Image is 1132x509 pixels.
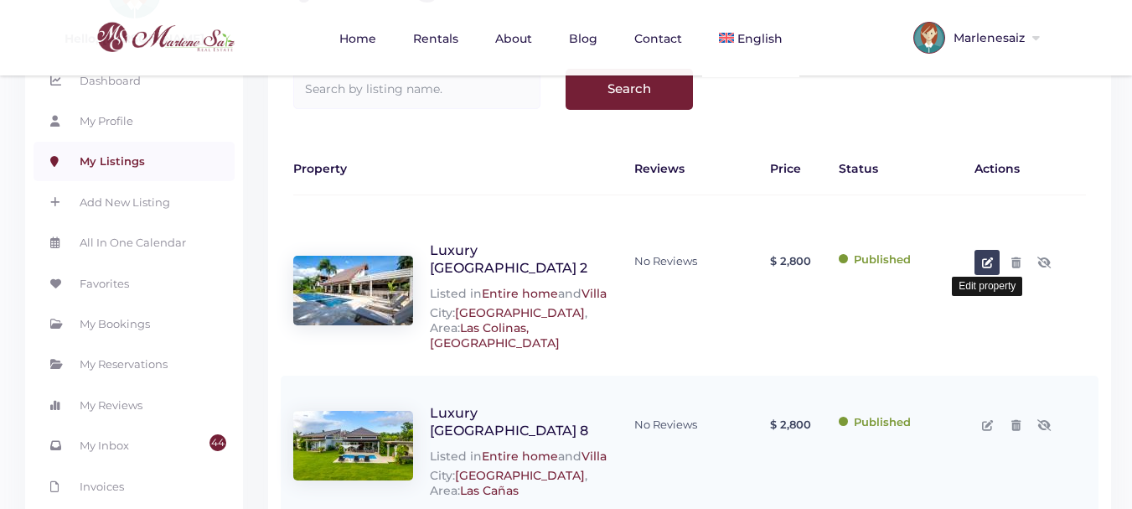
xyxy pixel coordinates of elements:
[281,159,622,178] div: Property
[413,305,609,351] div: City: , Area:
[582,286,607,301] a: Villa
[737,31,783,46] span: English
[34,142,235,180] a: My Listings
[770,388,811,460] span: $ 2,800
[430,242,587,276] a: Luxury [GEOGRAPHIC_DATA] 2
[770,226,811,298] span: $ 2,800
[34,183,235,221] a: Add New Listing
[455,468,585,483] a: [GEOGRAPHIC_DATA]
[34,264,235,303] a: Favorites
[634,254,697,268] div: No Reviews
[34,223,235,262] a: All In One Calendar
[757,159,825,178] div: Price
[634,418,697,432] div: No Reviews
[413,397,609,464] div: Listed in and
[839,252,950,267] div: Published
[34,61,235,100] a: Dashboard
[34,467,235,506] a: Invoices
[413,234,609,301] div: Listed in and
[413,468,609,498] div: City: , Area:
[622,159,758,178] div: Reviews
[826,159,963,178] div: Status
[945,32,1029,44] span: Marlenesaiz
[34,101,235,140] a: My Profile
[952,277,1022,296] div: Edit property
[34,304,235,343] a: My Bookings
[482,286,558,301] a: Entire home
[430,320,560,351] a: Las Colinas, [GEOGRAPHIC_DATA]
[455,305,585,320] a: [GEOGRAPHIC_DATA]
[430,405,588,439] a: Luxury [GEOGRAPHIC_DATA] 8
[293,411,413,480] img: image
[566,69,693,109] input: Search
[962,159,1098,178] div: Actions
[582,449,607,464] a: Villa
[209,434,226,451] div: 44
[482,449,558,464] a: Entire home
[293,256,413,325] img: image
[34,345,235,383] a: My Reservations
[460,483,519,498] a: Las Cañas
[71,18,239,57] img: logo
[293,69,540,109] input: Search by listing name.
[839,415,950,429] div: Published
[34,386,235,424] a: My Reviews
[34,426,235,465] a: 44My Inbox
